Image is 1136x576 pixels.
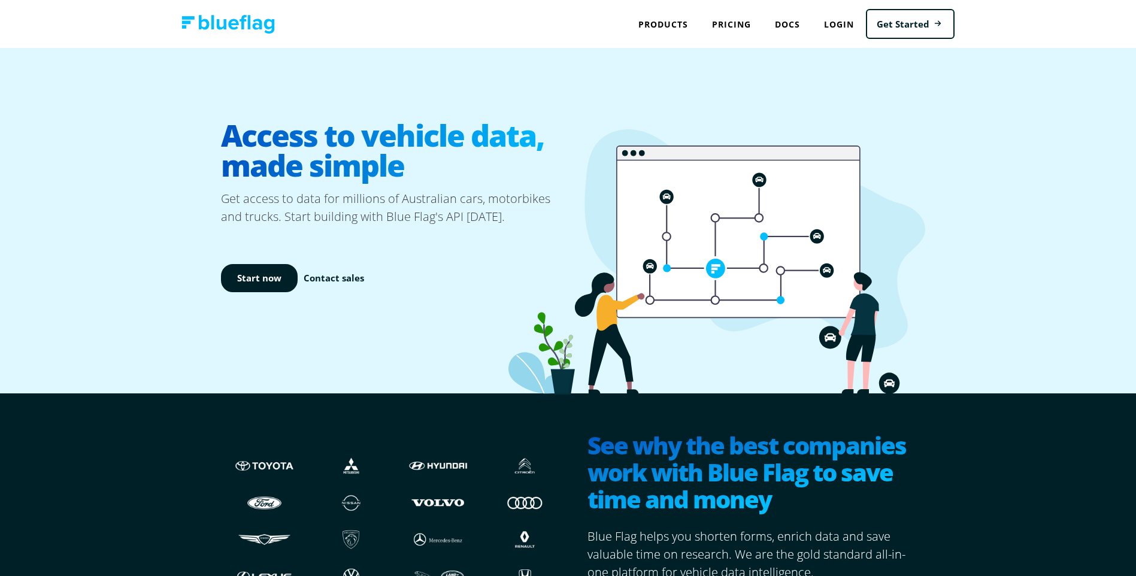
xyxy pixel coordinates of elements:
img: Volvo logo [407,491,469,514]
img: Ford logo [233,491,296,514]
img: Hyundai logo [407,454,469,477]
img: Citroen logo [493,454,556,477]
img: Mistubishi logo [320,454,383,477]
img: Toyota logo [233,454,296,477]
img: Nissan logo [320,491,383,514]
div: Products [626,12,700,37]
h1: Access to vehicle data, made simple [221,111,568,190]
img: Mercedes logo [407,528,469,551]
h2: See why the best companies work with Blue Flag to save time and money [587,432,916,516]
img: Renault logo [493,528,556,551]
a: Login to Blue Flag application [812,12,866,37]
p: Get access to data for millions of Australian cars, motorbikes and trucks. Start building with Bl... [221,190,568,226]
a: Start now [221,264,298,292]
a: Docs [763,12,812,37]
img: Genesis logo [233,528,296,551]
a: Get Started [866,9,955,40]
img: Audi logo [493,491,556,514]
img: Blue Flag logo [181,15,275,34]
a: Contact sales [304,271,364,285]
img: Peugeot logo [320,528,383,551]
a: Pricing [700,12,763,37]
